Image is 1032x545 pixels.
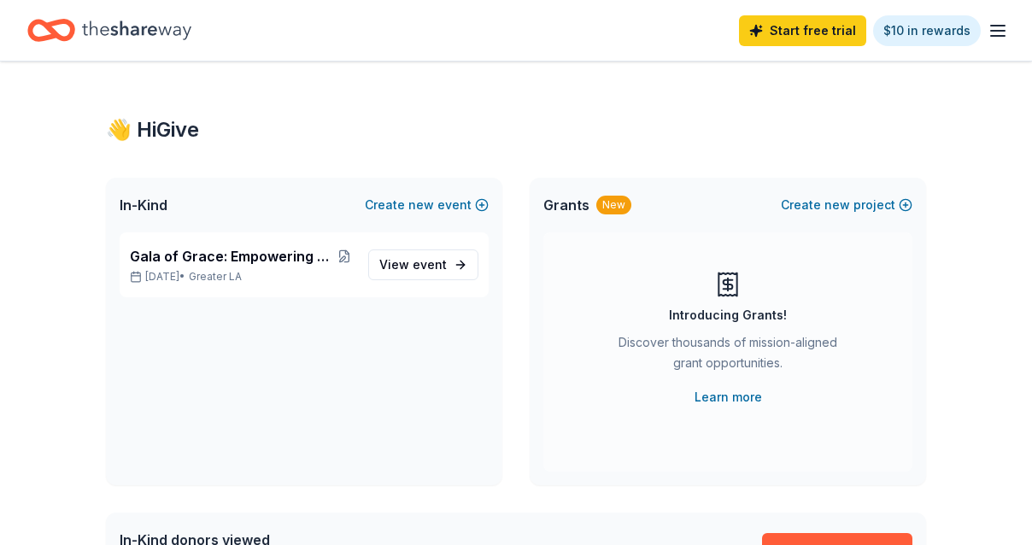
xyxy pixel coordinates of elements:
[873,15,981,46] a: $10 in rewards
[120,195,167,215] span: In-Kind
[106,116,926,144] div: 👋 Hi Give
[739,15,866,46] a: Start free trial
[824,195,850,215] span: new
[612,332,844,380] div: Discover thousands of mission-aligned grant opportunities.
[413,257,447,272] span: event
[543,195,589,215] span: Grants
[695,387,762,407] a: Learn more
[368,249,478,280] a: View event
[130,246,334,267] span: Gala of Grace: Empowering Futures for El Porvenir
[189,270,242,284] span: Greater LA
[669,305,787,325] div: Introducing Grants!
[596,196,631,214] div: New
[781,195,912,215] button: Createnewproject
[379,255,447,275] span: View
[27,10,191,50] a: Home
[365,195,489,215] button: Createnewevent
[408,195,434,215] span: new
[130,270,355,284] p: [DATE] •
